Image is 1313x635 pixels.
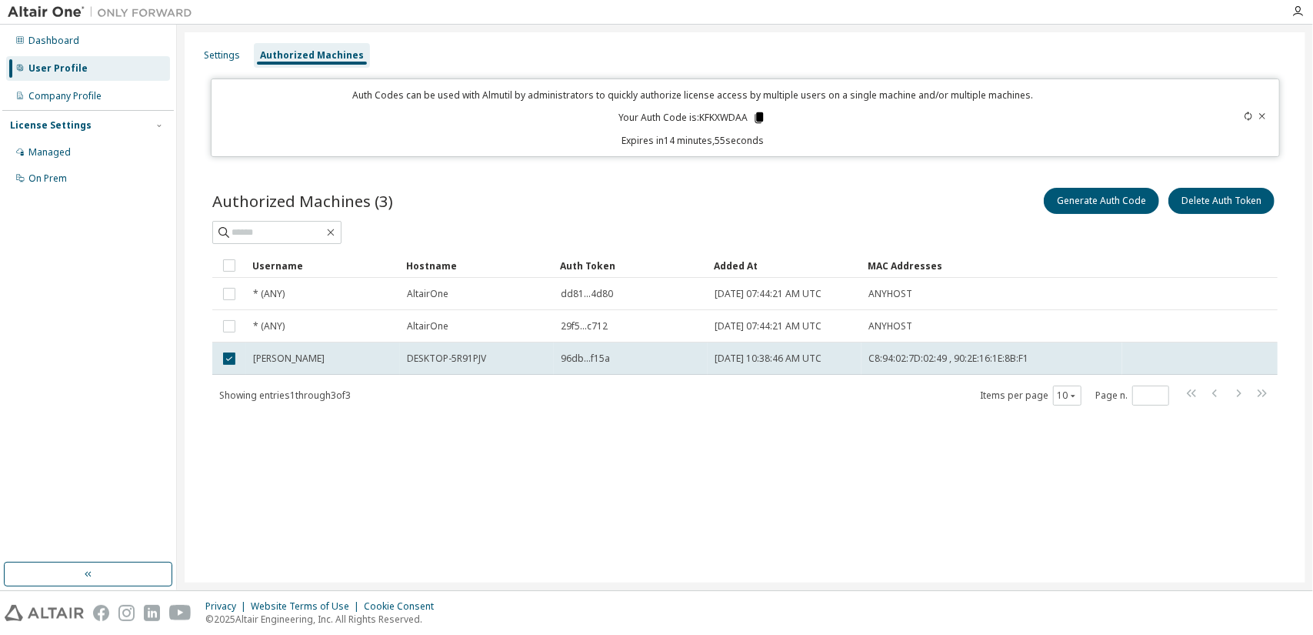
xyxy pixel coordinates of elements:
[980,386,1081,406] span: Items per page
[253,320,285,333] span: * (ANY)
[407,320,448,333] span: AltairOne
[1095,386,1169,406] span: Page n.
[28,146,71,159] div: Managed
[93,605,109,621] img: facebook.svg
[28,90,102,102] div: Company Profile
[28,172,67,185] div: On Prem
[252,253,394,278] div: Username
[204,49,240,62] div: Settings
[868,320,912,333] span: ANYHOST
[205,600,251,613] div: Privacy
[219,389,351,402] span: Showing entries 1 through 3 of 3
[221,89,1165,102] p: Auth Codes can be used with Almutil by administrators to quickly authorize license access by mult...
[715,353,821,365] span: [DATE] 10:38:46 AM UTC
[364,600,443,613] div: Cookie Consent
[868,288,912,300] span: ANYHOST
[144,605,160,621] img: linkedin.svg
[28,62,88,75] div: User Profile
[10,119,92,132] div: License Settings
[260,49,364,62] div: Authorized Machines
[406,253,548,278] div: Hostname
[560,253,701,278] div: Auth Token
[205,613,443,626] p: © 2025 Altair Engineering, Inc. All Rights Reserved.
[169,605,192,621] img: youtube.svg
[1168,188,1275,214] button: Delete Auth Token
[407,353,486,365] span: DESKTOP-5R91PJV
[715,288,821,300] span: [DATE] 07:44:21 AM UTC
[28,35,79,47] div: Dashboard
[407,288,448,300] span: AltairOne
[5,605,84,621] img: altair_logo.svg
[868,253,1116,278] div: MAC Addresses
[561,288,613,300] span: dd81...4d80
[1057,389,1078,402] button: 10
[253,288,285,300] span: * (ANY)
[714,253,855,278] div: Added At
[715,320,821,333] span: [DATE] 07:44:21 AM UTC
[561,353,610,365] span: 96db...f15a
[8,5,200,20] img: Altair One
[1044,188,1159,214] button: Generate Auth Code
[253,353,325,365] span: [PERSON_NAME]
[561,320,608,333] span: 29f5...c712
[212,190,393,212] span: Authorized Machines (3)
[251,600,364,613] div: Website Terms of Use
[868,353,1028,365] span: C8:94:02:7D:02:49 , 90:2E:16:1E:8B:F1
[618,111,766,125] p: Your Auth Code is: KFKXWDAA
[118,605,135,621] img: instagram.svg
[221,134,1165,147] p: Expires in 14 minutes, 55 seconds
